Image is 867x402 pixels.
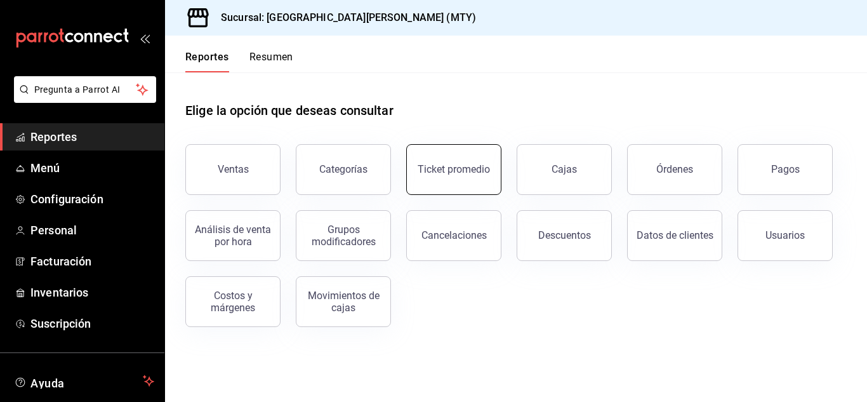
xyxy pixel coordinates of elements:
[194,290,272,314] div: Costos y márgenes
[34,83,136,97] span: Pregunta a Parrot AI
[296,276,391,327] button: Movimientos de cajas
[656,163,693,175] div: Órdenes
[418,163,490,175] div: Ticket promedio
[30,128,154,145] span: Reportes
[637,229,713,241] div: Datos de clientes
[140,33,150,43] button: open_drawer_menu
[30,315,154,332] span: Suscripción
[771,163,800,175] div: Pagos
[517,210,612,261] button: Descuentos
[249,51,293,72] button: Resumen
[738,144,833,195] button: Pagos
[406,144,501,195] button: Ticket promedio
[218,163,249,175] div: Ventas
[304,224,383,248] div: Grupos modificadores
[30,373,138,389] span: Ayuda
[30,284,154,301] span: Inventarios
[296,210,391,261] button: Grupos modificadores
[517,144,612,195] a: Cajas
[627,144,722,195] button: Órdenes
[30,222,154,239] span: Personal
[304,290,383,314] div: Movimientos de cajas
[627,210,722,261] button: Datos de clientes
[30,253,154,270] span: Facturación
[538,229,591,241] div: Descuentos
[185,101,394,120] h1: Elige la opción que deseas consultar
[194,224,272,248] div: Análisis de venta por hora
[185,144,281,195] button: Ventas
[319,163,367,175] div: Categorías
[552,162,578,177] div: Cajas
[14,76,156,103] button: Pregunta a Parrot AI
[211,10,476,25] h3: Sucursal: [GEOGRAPHIC_DATA][PERSON_NAME] (MTY)
[185,276,281,327] button: Costos y márgenes
[296,144,391,195] button: Categorías
[9,92,156,105] a: Pregunta a Parrot AI
[30,191,154,208] span: Configuración
[765,229,805,241] div: Usuarios
[185,51,293,72] div: navigation tabs
[30,159,154,177] span: Menú
[738,210,833,261] button: Usuarios
[406,210,501,261] button: Cancelaciones
[185,51,229,72] button: Reportes
[421,229,487,241] div: Cancelaciones
[185,210,281,261] button: Análisis de venta por hora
